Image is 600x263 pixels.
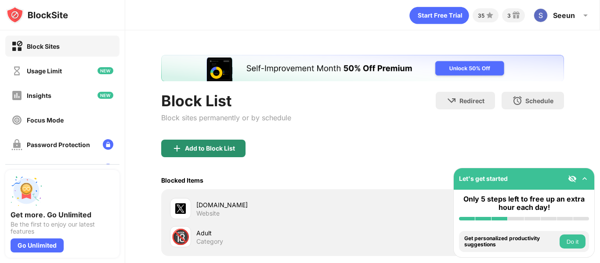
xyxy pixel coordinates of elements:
[464,235,557,248] div: Get personalized productivity suggestions
[11,115,22,126] img: focus-off.svg
[175,203,186,214] img: favicons
[27,141,90,148] div: Password Protection
[511,10,521,21] img: reward-small.svg
[459,97,484,104] div: Redirect
[196,228,363,238] div: Adult
[11,210,114,219] div: Get more. Go Unlimited
[525,97,553,104] div: Schedule
[103,139,113,150] img: lock-menu.svg
[27,92,51,99] div: Insights
[27,67,62,75] div: Usage Limit
[103,164,113,174] img: lock-menu.svg
[98,67,113,74] img: new-icon.svg
[11,90,22,101] img: insights-off.svg
[409,7,469,24] div: animation
[484,10,495,21] img: points-small.svg
[161,177,203,184] div: Blocked Items
[459,175,508,182] div: Let's get started
[11,41,22,52] img: block-on.svg
[580,174,589,183] img: omni-setup-toggle.svg
[534,8,548,22] img: ACg8ocIRdOfCqi6E9HvELJTjBdMXLaI7qb495tQ7tfJnlAYarhgTbr8=s96-c
[11,221,114,235] div: Be the first to enjoy our latest features
[196,200,363,209] div: [DOMAIN_NAME]
[478,12,484,19] div: 35
[11,164,22,175] img: customize-block-page-off.svg
[27,116,64,124] div: Focus Mode
[11,65,22,76] img: time-usage-off.svg
[185,145,235,152] div: Add to Block List
[507,12,511,19] div: 3
[11,139,22,150] img: password-protection-off.svg
[171,228,190,246] div: 🔞
[161,55,564,81] iframe: Banner
[196,238,223,245] div: Category
[11,175,42,207] img: push-unlimited.svg
[98,92,113,99] img: new-icon.svg
[196,209,220,217] div: Website
[459,195,589,212] div: Only 5 steps left to free up an extra hour each day!
[161,113,291,122] div: Block sites permanently or by schedule
[6,6,68,24] img: logo-blocksite.svg
[560,234,586,249] button: Do it
[27,43,60,50] div: Block Sites
[161,92,291,110] div: Block List
[553,11,575,20] div: Seeun
[11,238,64,252] div: Go Unlimited
[568,174,577,183] img: eye-not-visible.svg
